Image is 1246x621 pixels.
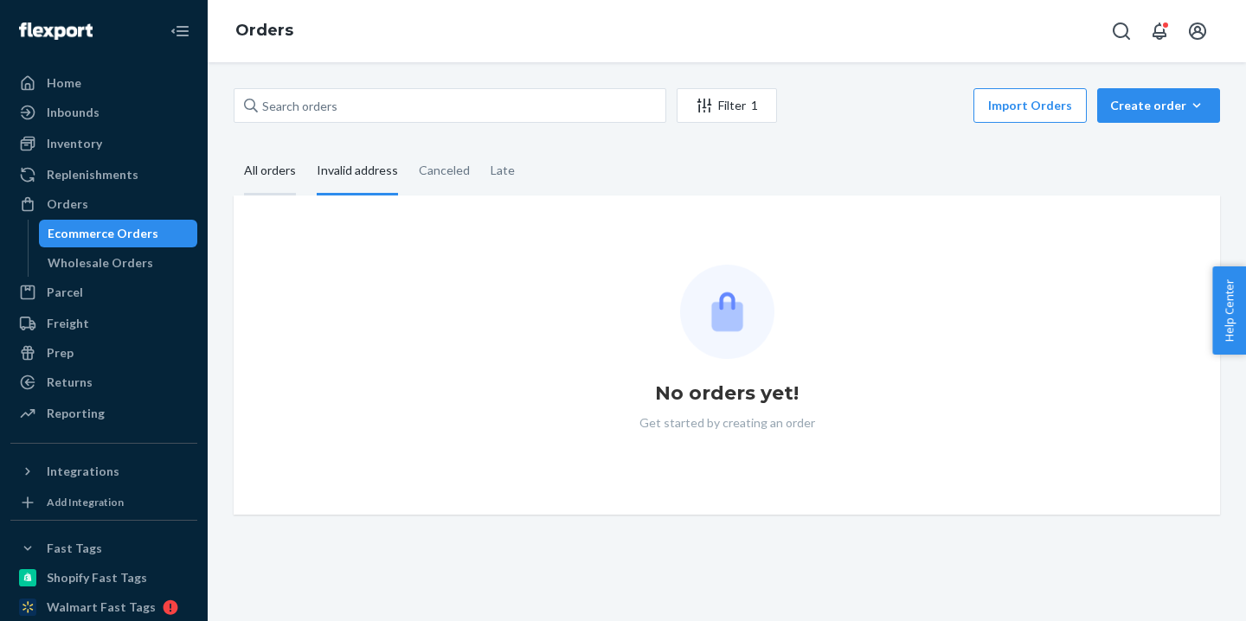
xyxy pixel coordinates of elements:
[47,104,100,121] div: Inbounds
[10,339,197,367] a: Prep
[419,148,470,193] div: Canceled
[655,380,799,407] h1: No orders yet!
[10,564,197,592] a: Shopify Fast Tags
[639,414,815,432] p: Get started by creating an order
[1212,266,1246,355] button: Help Center
[47,405,105,422] div: Reporting
[10,458,197,485] button: Integrations
[1180,14,1215,48] button: Open account menu
[47,599,156,616] div: Walmart Fast Tags
[47,540,102,557] div: Fast Tags
[222,6,307,56] ol: breadcrumbs
[1142,14,1177,48] button: Open notifications
[163,14,197,48] button: Close Navigation
[10,535,197,562] button: Fast Tags
[47,135,102,152] div: Inventory
[48,225,158,242] div: Ecommerce Orders
[234,88,666,123] input: Search orders
[47,463,119,480] div: Integrations
[47,569,147,586] div: Shopify Fast Tags
[47,344,74,362] div: Prep
[10,310,197,337] a: Freight
[1104,14,1139,48] button: Open Search Box
[10,99,197,126] a: Inbounds
[678,97,776,114] div: Filter
[10,69,197,97] a: Home
[47,374,93,391] div: Returns
[39,249,198,277] a: Wholesale Orders
[47,315,89,332] div: Freight
[491,148,515,193] div: Late
[680,265,774,359] img: Empty list
[677,88,777,123] button: Filter
[317,148,398,195] div: Invalid address
[39,220,198,247] a: Ecommerce Orders
[47,195,88,213] div: Orders
[10,492,197,513] a: Add Integration
[19,22,93,40] img: Flexport logo
[10,368,197,396] a: Returns
[10,400,197,427] a: Reporting
[47,166,138,183] div: Replenishments
[10,161,197,189] a: Replenishments
[47,284,83,301] div: Parcel
[1097,88,1220,123] button: Create order
[751,97,758,114] div: 1
[48,254,153,272] div: Wholesale Orders
[47,495,124,509] div: Add Integration
[10,278,197,306] a: Parcel
[244,148,296,195] div: All orders
[10,190,197,218] a: Orders
[47,74,81,92] div: Home
[235,21,293,40] a: Orders
[10,130,197,157] a: Inventory
[973,88,1087,123] button: Import Orders
[1110,97,1207,114] div: Create order
[10,593,197,621] a: Walmart Fast Tags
